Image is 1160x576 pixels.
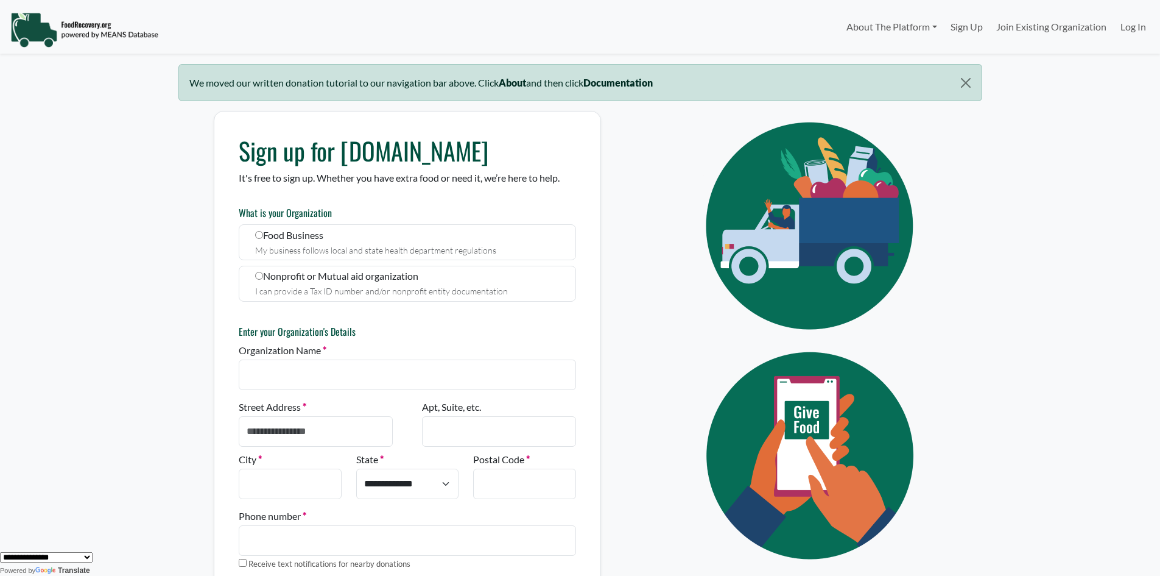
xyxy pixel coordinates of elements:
small: I can provide a Tax ID number and/or nonprofit entity documentation [255,286,508,296]
img: NavigationLogo_FoodRecovery-91c16205cd0af1ed486a0f1a7774a6544ea792ac00100771e7dd3ec7c0e58e41.png [10,12,158,48]
a: Translate [35,566,90,575]
h1: Sign up for [DOMAIN_NAME] [239,136,576,165]
label: State [356,452,384,467]
label: City [239,452,262,467]
b: About [499,77,526,88]
button: Close [950,65,981,101]
img: Eye Icon [678,111,946,341]
input: Food Business My business follows local and state health department regulations [255,231,263,239]
img: Google Translate [35,567,58,575]
label: Phone number [239,509,306,524]
small: My business follows local and state health department regulations [255,245,496,255]
a: Log In [1114,15,1153,39]
label: Postal Code [473,452,530,467]
label: Food Business [239,224,576,260]
b: Documentation [583,77,653,88]
div: We moved our written donation tutorial to our navigation bar above. Click and then click [178,64,982,101]
a: Sign Up [944,15,990,39]
h6: Enter your Organization's Details [239,326,576,338]
input: Nonprofit or Mutual aid organization I can provide a Tax ID number and/or nonprofit entity docume... [255,272,263,280]
a: Join Existing Organization [990,15,1113,39]
img: Eye Icon [678,341,946,571]
label: Apt, Suite, etc. [422,400,481,414]
label: Nonprofit or Mutual aid organization [239,266,576,302]
p: It's free to sign up. Whether you have extra food or need it, we’re here to help. [239,171,576,185]
a: About The Platform [839,15,943,39]
label: Street Address [239,400,306,414]
h6: What is your Organization [239,207,576,219]
label: Organization Name [239,343,326,358]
